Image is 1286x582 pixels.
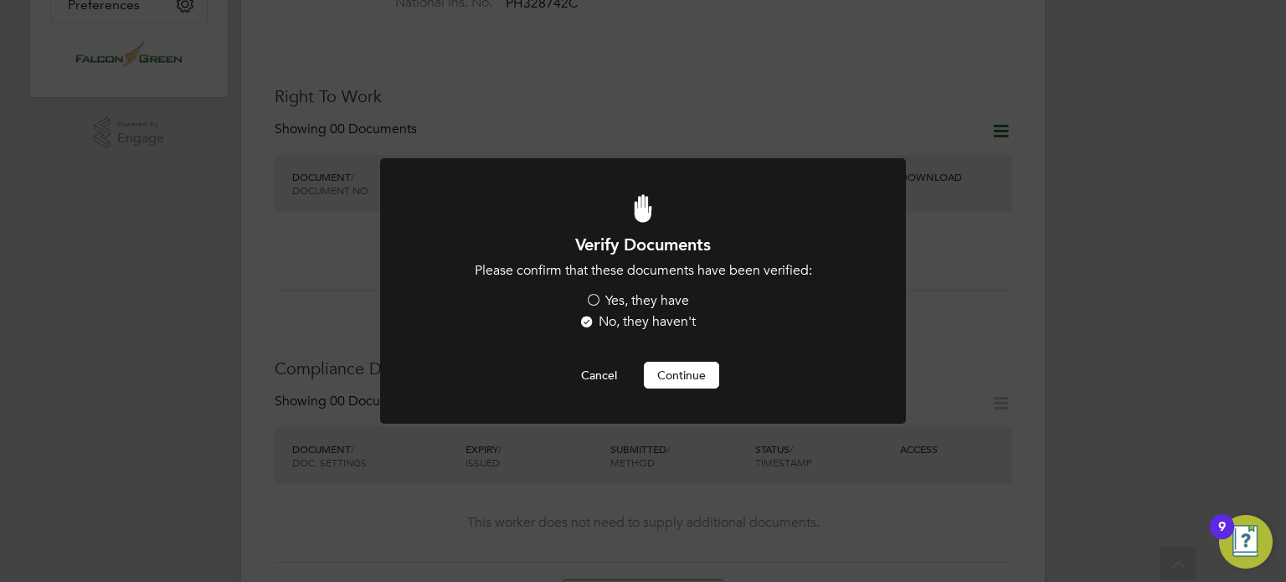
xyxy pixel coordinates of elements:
[1219,515,1273,569] button: Open Resource Center, 9 new notifications
[425,262,861,280] p: Please confirm that these documents have been verified:
[585,292,689,310] label: Yes, they have
[644,362,719,389] button: Continue
[568,362,630,389] button: Cancel
[579,313,696,331] label: No, they haven't
[1218,527,1226,549] div: 9
[425,234,861,255] h1: Verify Documents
